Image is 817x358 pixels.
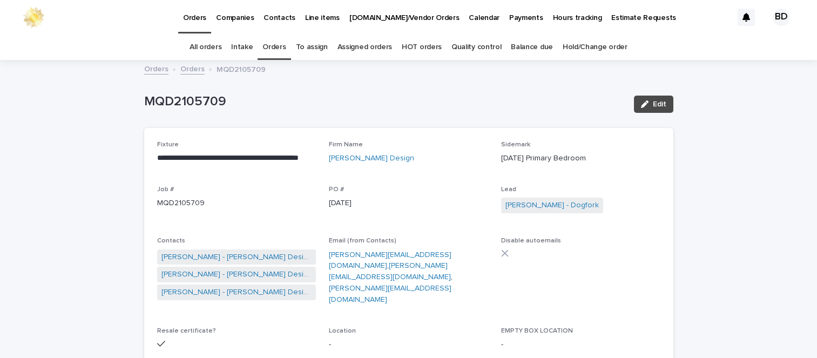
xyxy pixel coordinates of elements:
[329,251,451,270] a: [PERSON_NAME][EMAIL_ADDRESS][DOMAIN_NAME]
[563,35,627,60] a: Hold/Change order
[329,153,414,164] a: [PERSON_NAME] Design
[501,328,573,334] span: EMPTY BOX LOCATION
[402,35,442,60] a: HOT orders
[634,96,673,113] button: Edit
[329,198,488,209] p: [DATE]
[329,141,363,148] span: Firm Name
[217,63,266,75] p: MQD2105709
[329,339,488,350] p: -
[329,262,451,281] a: [PERSON_NAME][EMAIL_ADDRESS][DOMAIN_NAME]
[296,35,328,60] a: To assign
[511,35,553,60] a: Balance due
[22,6,45,28] img: 0ffKfDbyRa2Iv8hnaAqg
[144,94,625,110] p: MQD2105709
[501,238,561,244] span: Disable autoemails
[157,186,174,193] span: Job #
[773,9,790,26] div: BD
[157,328,216,334] span: Resale certificate?
[157,198,316,209] p: MQD2105709
[190,35,221,60] a: All orders
[505,200,599,211] a: [PERSON_NAME] - Dogfork
[161,252,312,263] a: [PERSON_NAME] - [PERSON_NAME] Design
[329,186,344,193] span: PO #
[451,35,501,60] a: Quality control
[653,100,666,108] span: Edit
[501,141,530,148] span: Sidemark
[144,62,168,75] a: Orders
[329,328,356,334] span: Location
[501,186,516,193] span: Lead
[329,249,488,306] p: , ,
[337,35,392,60] a: Assigned orders
[501,339,660,350] p: -
[329,285,451,303] a: [PERSON_NAME][EMAIL_ADDRESS][DOMAIN_NAME]
[180,62,205,75] a: Orders
[329,238,396,244] span: Email (from Contacts)
[262,35,286,60] a: Orders
[161,287,312,298] a: [PERSON_NAME] - [PERSON_NAME] Design
[501,153,660,164] p: [DATE] Primary Bedroom
[157,141,179,148] span: Fixture
[161,269,312,280] a: [PERSON_NAME] - [PERSON_NAME] Design
[231,35,253,60] a: Intake
[157,238,185,244] span: Contacts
